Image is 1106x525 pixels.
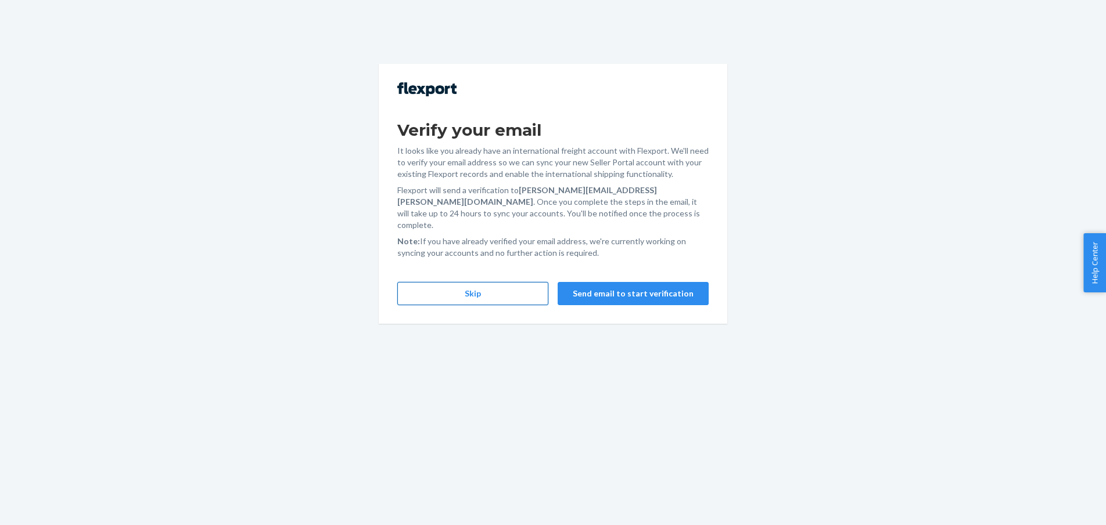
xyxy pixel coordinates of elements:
[397,145,709,180] p: It looks like you already have an international freight account with Flexport. We'll need to veri...
[397,184,709,231] p: Flexport will send a verification to . Once you complete the steps in the email, it will take up ...
[397,120,709,140] h1: Verify your email
[558,282,709,305] button: Send email to start verification
[397,236,420,246] strong: Note:
[397,236,709,259] p: If you have already verified your email address, we're currently working on syncing your accounts...
[397,82,457,96] img: Flexport logo
[397,185,657,207] strong: [PERSON_NAME][EMAIL_ADDRESS][PERSON_NAME][DOMAIN_NAME]
[1083,233,1106,292] button: Help Center
[397,282,548,305] button: Skip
